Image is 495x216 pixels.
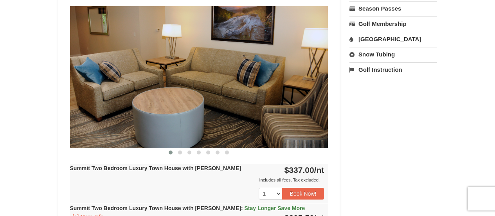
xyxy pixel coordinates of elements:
strong: Summit Two Bedroom Luxury Town House with [PERSON_NAME] [70,165,241,171]
a: Golf Instruction [349,62,437,77]
a: [GEOGRAPHIC_DATA] [349,32,437,46]
span: Stay Longer Save More [244,205,305,211]
span: : [241,205,243,211]
a: Golf Membership [349,16,437,31]
div: Includes all fees. Tax excluded. [70,176,324,184]
a: Season Passes [349,1,437,16]
span: /nt [314,165,324,174]
strong: Summit Two Bedroom Luxury Town House with [PERSON_NAME] [70,205,305,211]
strong: $337.00 [284,165,324,174]
button: Book Now! [282,188,324,200]
img: 18876286-202-fb468a36.png [70,6,328,148]
a: Snow Tubing [349,47,437,62]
